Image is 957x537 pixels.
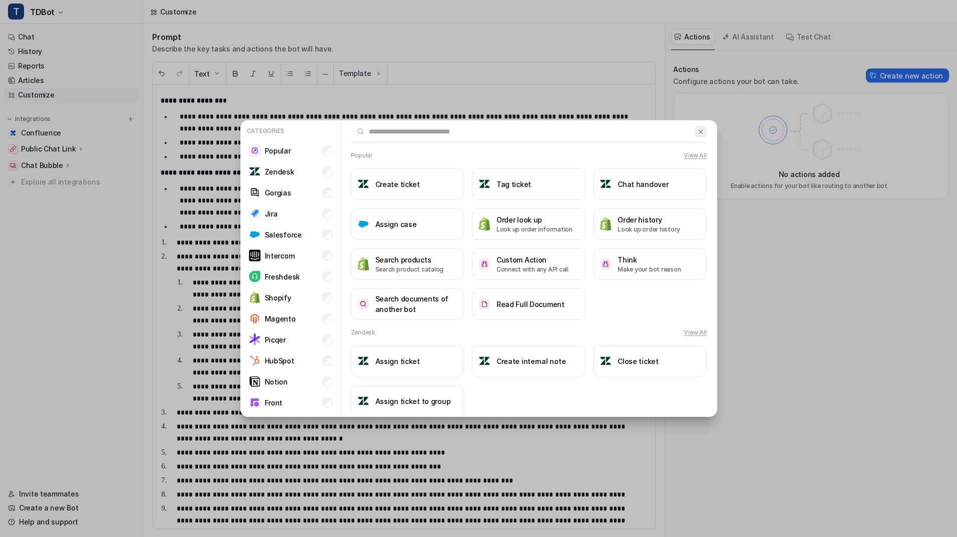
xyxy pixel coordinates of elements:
img: Search documents of another bot [357,298,369,310]
h3: Assign ticket [375,356,420,366]
img: Close ticket [600,355,612,367]
img: Assign ticket to group [357,395,369,407]
img: Search products [357,257,369,270]
h3: Read Full Document [497,299,565,309]
p: Shopify [265,292,291,303]
img: Assign ticket [357,355,369,367]
p: Front [265,397,283,408]
p: Look up order information [497,225,573,234]
button: Close ticketClose ticket [593,345,706,377]
p: HubSpot [265,355,294,366]
h3: Think [618,254,681,265]
button: Assign ticket to groupAssign ticket to group [351,385,464,417]
button: Order look upOrder look upLook up order information [472,208,585,240]
h3: Tag ticket [497,179,531,189]
p: Popular [265,145,291,156]
p: Picqer [265,334,286,345]
img: Read Full Document [478,298,491,310]
p: Freshdesk [265,271,300,282]
button: View All [684,328,706,337]
button: ThinkThinkMake your bot reason [593,248,706,280]
p: Jira [265,208,278,219]
img: Order look up [478,217,491,230]
img: Create internal note [478,355,491,367]
h2: Zendesk [351,328,375,337]
button: Search productsSearch productsSearch product catalog [351,248,464,280]
p: Salesforce [265,229,302,240]
h3: Search documents of another bot [375,293,457,314]
h3: Create internal note [497,356,566,366]
img: Assign case [357,218,369,230]
p: Make your bot reason [618,265,681,274]
img: Order history [600,217,612,230]
h3: Order look up [497,214,573,225]
button: Assign caseAssign case [351,208,464,240]
h2: Popular [351,151,373,160]
img: Tag ticket [478,178,491,190]
img: Create ticket [357,178,369,190]
p: Magento [265,313,296,324]
button: View All [684,151,706,160]
p: Look up order history [618,225,680,234]
img: Custom Action [478,258,491,269]
button: Custom ActionCustom ActionConnect with any API call [472,248,585,280]
p: Gorgias [265,187,291,198]
img: Chat handover [600,178,612,190]
p: Notion [265,376,288,387]
img: Think [600,258,612,269]
p: Connect with any API call [497,265,569,274]
button: Create ticketCreate ticket [351,168,464,200]
button: Assign ticketAssign ticket [351,345,464,377]
button: Chat handoverChat handover [593,168,706,200]
button: Tag ticketTag ticket [472,168,585,200]
p: Search product catalog [375,265,444,274]
p: Intercom [265,250,295,261]
button: Order historyOrder historyLook up order history [593,208,706,240]
h3: Search products [375,254,444,265]
h3: Assign case [375,219,417,229]
h3: Create ticket [375,179,420,189]
p: Zendesk [265,166,294,177]
button: Create internal noteCreate internal note [472,345,585,377]
h3: Custom Action [497,254,569,265]
button: Read Full DocumentRead Full Document [472,288,585,320]
h3: Order history [618,214,680,225]
p: Categories [245,124,336,137]
h3: Close ticket [618,356,659,366]
h3: Assign ticket to group [375,396,451,406]
button: Search documents of another botSearch documents of another bot [351,288,464,320]
h3: Chat handover [618,179,668,189]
